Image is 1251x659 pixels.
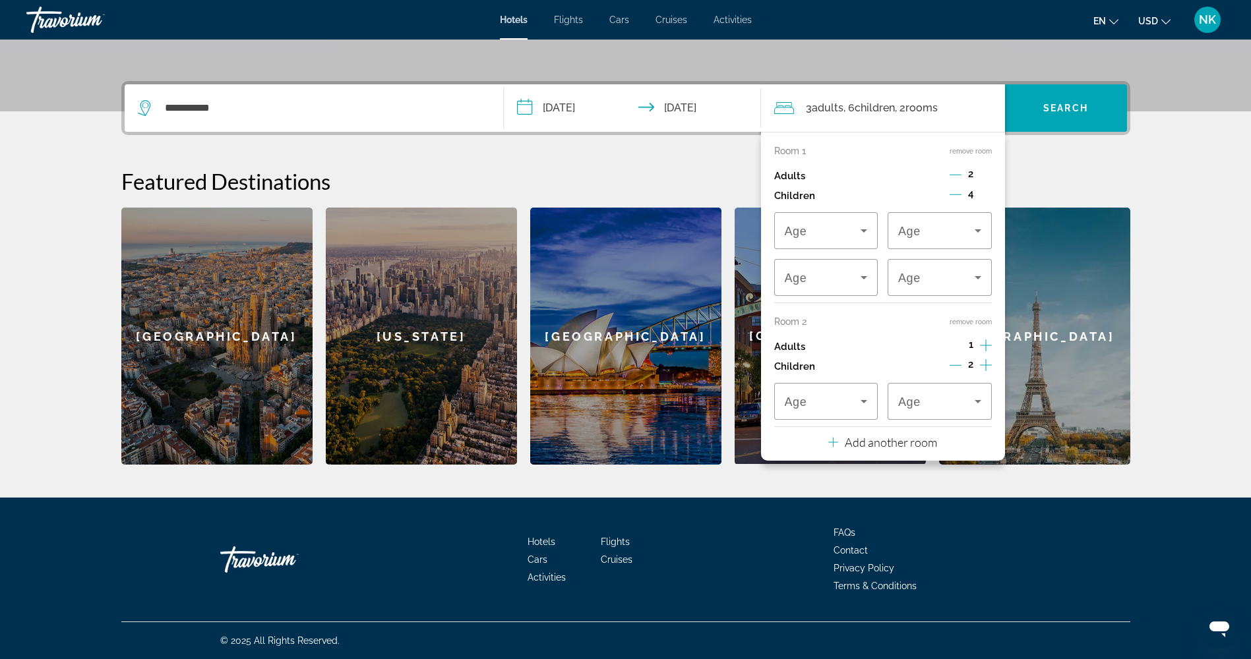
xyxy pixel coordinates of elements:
span: rooms [905,101,938,114]
span: 3 [806,99,843,117]
a: Privacy Policy [834,563,894,573]
button: Travelers: 3 adults, 6 children [761,84,1005,132]
button: Decrement children [950,358,961,374]
button: Change currency [1138,11,1171,30]
span: Adults [812,101,843,114]
button: remove room [950,147,992,156]
button: Increment adults [980,337,992,357]
p: Children [774,190,815,202]
span: , 6 [843,99,895,117]
a: Activities [714,14,752,25]
span: Age [785,395,807,409]
span: 4 [968,188,973,199]
span: Age [785,225,807,238]
span: NK [1199,13,1216,26]
span: Age [898,225,921,238]
button: Increment adults [980,166,992,186]
p: Room 1 [774,146,806,156]
button: Search [1005,84,1127,132]
a: Flights [554,14,583,25]
button: Decrement children [950,188,961,204]
div: [GEOGRAPHIC_DATA] [735,208,926,464]
p: Add another room [845,435,937,449]
span: © 2025 All Rights Reserved. [220,635,340,646]
a: Hotels [528,536,555,547]
span: Children [855,101,895,114]
button: Increment children [980,186,992,206]
p: Children [774,361,815,372]
a: [GEOGRAPHIC_DATA] [735,208,926,465]
a: Activities [528,572,566,583]
a: Flights [601,536,630,547]
span: Age [898,395,921,409]
a: FAQs [834,527,855,538]
h2: Featured Destinations [121,168,1130,194]
button: Check-in date: Nov 3, 2025 Check-out date: Nov 17, 2025 [504,84,761,132]
span: Age [785,272,807,285]
a: [GEOGRAPHIC_DATA] [530,208,721,465]
button: Decrement adults [950,339,962,355]
button: remove room [950,318,992,326]
a: Contact [834,545,868,556]
button: Increment children [980,357,992,376]
a: Terms & Conditions [834,581,917,591]
a: Cars [609,14,629,25]
span: , 2 [895,99,938,117]
span: 2 [968,359,973,370]
p: Adults [774,341,805,353]
button: Add another room [828,427,937,454]
div: Search widget [125,84,1127,132]
p: Room 2 [774,316,807,327]
span: 2 [968,169,973,179]
span: en [1093,16,1106,26]
span: Age [898,272,921,285]
span: Search [1043,103,1088,113]
button: User Menu [1190,6,1225,34]
a: Travorium [26,3,158,37]
button: Change language [1093,11,1118,30]
p: Adults [774,171,805,182]
a: Hotels [500,14,528,25]
a: [GEOGRAPHIC_DATA] [939,208,1130,465]
span: 1 [969,339,973,350]
a: [GEOGRAPHIC_DATA] [121,208,313,465]
button: Decrement adults [950,168,961,184]
a: [US_STATE] [326,208,517,465]
span: USD [1138,16,1158,26]
iframe: Button to launch messaging window [1198,606,1240,648]
a: Cars [528,554,547,565]
a: Cruises [656,14,687,25]
a: Cruises [601,554,632,565]
a: Travorium [220,540,352,579]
